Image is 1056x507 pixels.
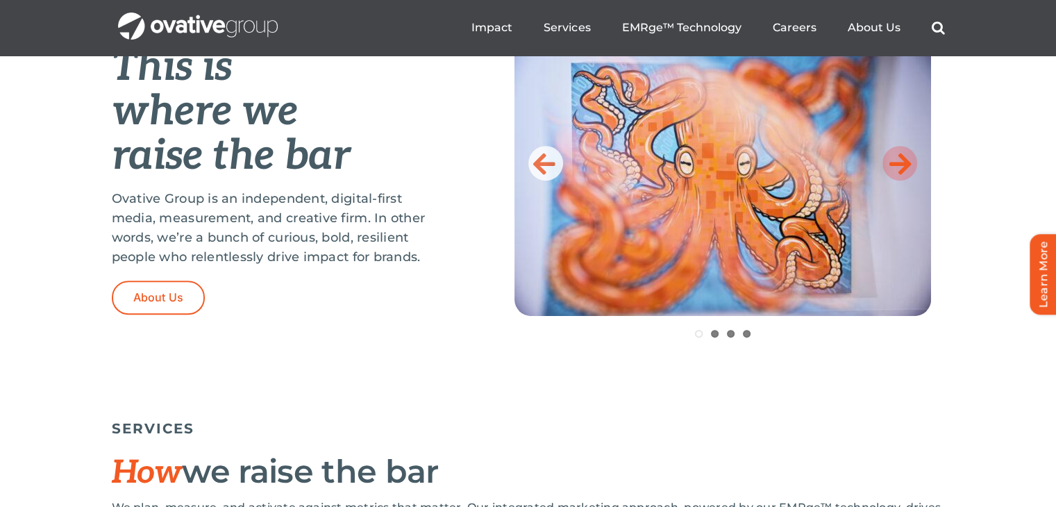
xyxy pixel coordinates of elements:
[112,42,233,92] em: This is
[514,38,931,316] img: Home-Raise-the-Bar.jpeg
[112,189,445,267] p: Ovative Group is an independent, digital-first media, measurement, and creative firm. In other wo...
[112,281,206,315] a: About Us
[743,330,751,338] a: 4
[847,21,900,35] a: About Us
[112,131,350,181] em: raise the bar
[695,330,703,338] a: 1
[133,291,184,304] span: About Us
[544,21,590,35] a: Services
[471,6,944,50] nav: Menu
[727,330,735,338] a: 3
[112,454,945,490] h2: we raise the bar
[621,21,741,35] a: EMRge™ Technology
[711,330,719,338] a: 2
[118,11,278,24] a: OG_Full_horizontal_WHT
[772,21,816,35] a: Careers
[471,21,512,35] a: Impact
[112,420,945,437] h5: SERVICES
[931,21,944,35] a: Search
[112,454,183,492] span: How
[112,87,299,137] em: where we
